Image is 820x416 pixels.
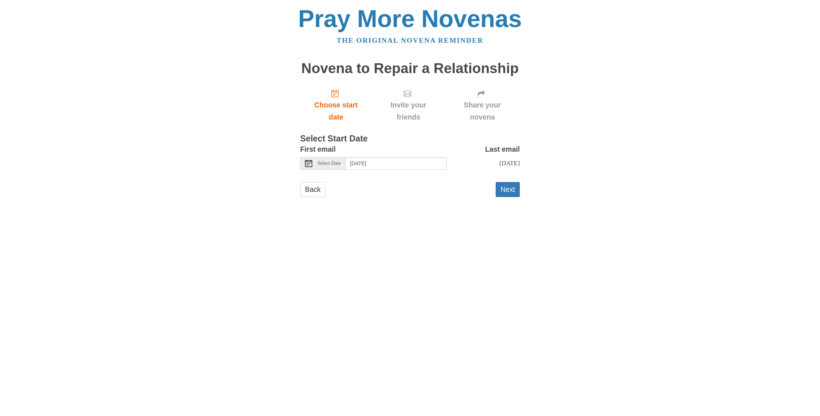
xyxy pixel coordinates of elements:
span: Select Date [317,161,341,166]
a: Choose start date [300,83,372,127]
span: Share your novena [452,99,512,123]
button: Next [496,182,520,197]
span: [DATE] [499,159,520,167]
h3: Select Start Date [300,134,520,144]
label: Last email [485,143,520,155]
a: Back [300,182,325,197]
h1: Novena to Repair a Relationship [300,61,520,76]
div: Click "Next" to confirm your start date first. [445,83,520,127]
span: Invite your friends [379,99,437,123]
span: Choose start date [307,99,365,123]
label: First email [300,143,336,155]
a: Pray More Novenas [298,5,522,32]
div: Click "Next" to confirm your start date first. [372,83,445,127]
a: The original novena reminder [337,37,484,44]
